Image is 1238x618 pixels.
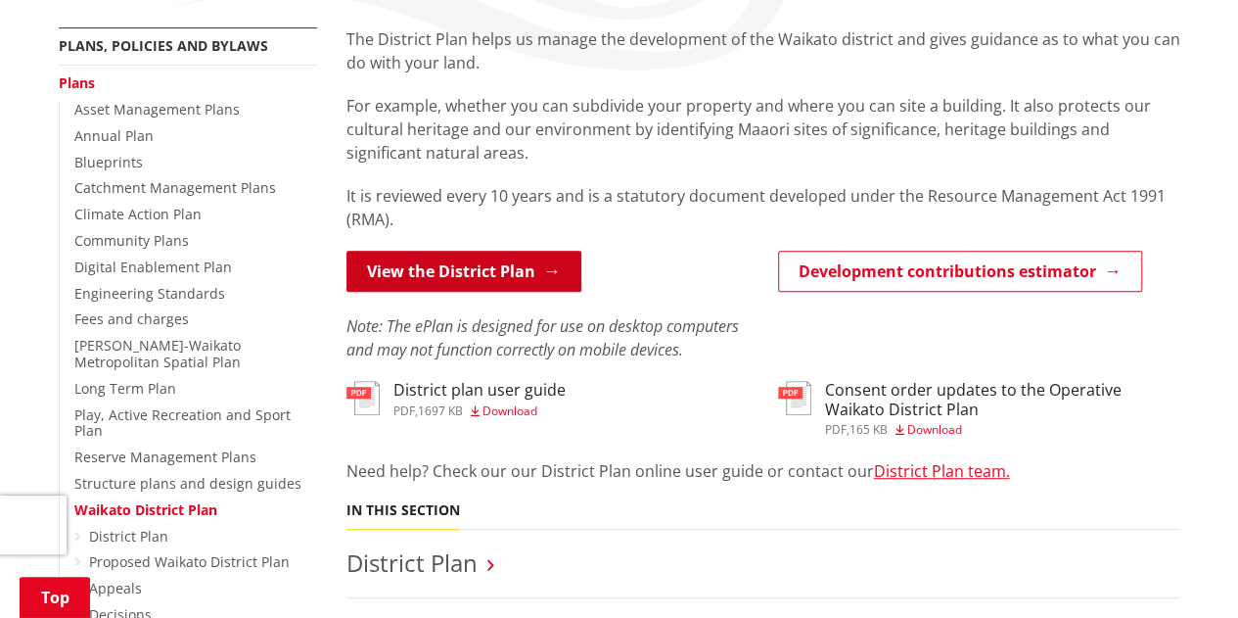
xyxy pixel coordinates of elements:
iframe: Messenger Launcher [1148,536,1218,606]
p: Need help? Check our our District Plan online user guide or contact our [346,459,1180,483]
a: District plan user guide pdf,1697 KB Download [346,381,566,416]
span: Download [907,421,962,438]
p: The District Plan helps us manage the development of the Waikato district and gives guidance as t... [346,27,1180,74]
span: 165 KB [849,421,888,438]
a: Fees and charges [74,309,189,328]
h3: District plan user guide [393,381,566,400]
h5: In this section [346,502,460,519]
a: Plans [59,73,95,92]
a: Plans, policies and bylaws [59,36,268,55]
a: Annual Plan [74,126,154,145]
a: Proposed Waikato District Plan [89,552,290,571]
img: document-pdf.svg [346,381,380,415]
a: Digital Enablement Plan [74,258,232,276]
span: pdf [393,403,415,419]
a: Waikato District Plan [74,500,217,519]
a: District Plan [346,547,478,579]
a: [PERSON_NAME]-Waikato Metropolitan Spatial Plan [74,336,241,371]
a: Community Plans [74,231,189,250]
a: Consent order updates to the Operative Waikato District Plan pdf,165 KB Download [778,381,1180,435]
em: Note: The ePlan is designed for use on desktop computers and may not function correctly on mobile... [346,315,739,360]
a: Climate Action Plan [74,205,202,223]
span: pdf [825,421,847,438]
h3: Consent order updates to the Operative Waikato District Plan [825,381,1180,418]
img: document-pdf.svg [778,381,811,415]
p: For example, whether you can subdivide your property and where you can site a building. It also p... [346,94,1180,165]
a: District Plan team. [874,460,1010,482]
span: Download [482,403,537,419]
a: Blueprints [74,153,143,171]
a: Structure plans and design guides [74,474,301,493]
a: District Plan [89,527,168,546]
a: Engineering Standards [74,284,225,303]
a: Play, Active Recreation and Sport Plan [74,405,291,441]
a: Reserve Management Plans [74,448,256,466]
span: 1697 KB [418,403,463,419]
a: Top [20,577,90,618]
a: Development contributions estimator [778,251,1142,292]
a: Catchment Management Plans [74,178,276,197]
a: Long Term Plan [74,379,176,398]
div: , [393,405,566,417]
a: Asset Management Plans [74,100,240,119]
div: , [825,424,1180,436]
a: View the District Plan [346,251,581,292]
a: Appeals [89,579,142,597]
p: It is reviewed every 10 years and is a statutory document developed under the Resource Management... [346,184,1180,231]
